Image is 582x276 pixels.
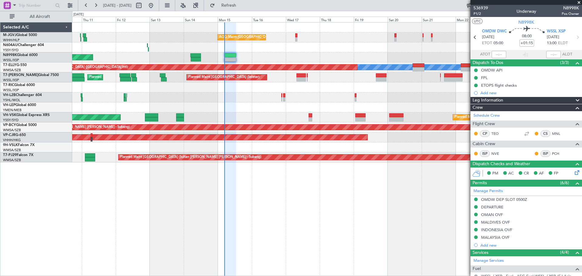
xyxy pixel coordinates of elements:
[3,53,38,57] a: N8998KGlobal 6000
[562,52,572,58] span: ALDT
[491,151,505,156] a: NVE
[3,148,21,152] a: WMSA/SZB
[16,15,64,19] span: All Aircraft
[473,59,503,66] span: Dispatch To-Dos
[3,123,37,127] a: VP-BCYGlobal 5000
[473,104,483,111] span: Crew
[3,103,15,107] span: VH-LEP
[218,17,252,22] div: Mon 15
[216,3,242,8] span: Refresh
[188,73,259,82] div: Planned Maint [GEOGRAPHIC_DATA] (Seletar)
[73,12,84,17] div: [DATE]
[552,151,566,156] a: PCH
[286,17,320,22] div: Wed 17
[3,93,42,97] a: VH-L2BChallenger 604
[3,58,19,62] a: WSSL/XSP
[473,141,495,148] span: Cabin Crew
[3,88,19,92] a: WSSL/XSP
[473,265,481,272] span: Fuel
[3,123,16,127] span: VP-BCY
[554,171,558,177] span: FP
[473,113,500,119] a: Schedule Crew
[18,1,53,10] input: Trip Number
[480,130,490,137] div: CP
[547,34,559,40] span: [DATE]
[422,17,456,22] div: Sun 21
[354,17,388,22] div: Fri 19
[3,93,16,97] span: VH-L2B
[492,171,498,177] span: PM
[493,40,503,46] span: 05:00
[491,131,505,136] a: TEO
[3,83,14,87] span: T7-RIC
[219,33,290,42] div: AOG Maint [GEOGRAPHIC_DATA] (Halim Intl)
[472,18,483,24] button: UTC
[547,28,566,35] span: WSSL XSP
[3,38,20,42] a: WIHH/HLP
[522,33,532,39] span: 08:00
[480,90,579,95] div: Add new
[540,150,550,157] div: ISP
[3,33,16,37] span: M-JGVJ
[456,17,490,22] div: Mon 22
[481,220,510,225] div: MALDIVES OVF
[3,118,18,122] a: YSSY/SYD
[473,249,488,256] span: Services
[562,11,579,16] span: Pos Owner
[3,43,44,47] a: N604AUChallenger 604
[482,34,494,40] span: [DATE]
[481,197,527,202] div: OMDW DEP SLOT 0500Z
[558,40,568,46] span: ELDT
[481,205,503,210] div: DEPARTURE
[481,83,517,88] div: ETOPS flight checks
[492,51,506,58] input: --:--
[482,28,507,35] span: OMDW DWC
[320,17,354,22] div: Thu 18
[3,78,19,82] a: WSSL/XSP
[7,12,66,22] button: All Aircraft
[524,171,529,177] span: CR
[116,17,150,22] div: Fri 12
[481,235,510,240] div: MALAYSIA OVF
[473,161,530,168] span: Dispatch Checks and Weather
[207,1,243,10] button: Refresh
[3,153,33,157] a: T7-PJ29Falcon 7X
[540,130,550,137] div: CS
[560,59,569,66] span: (3/3)
[27,63,128,72] div: Planned Maint [GEOGRAPHIC_DATA] ([GEOGRAPHIC_DATA] Intl)
[3,48,18,52] a: YSSY/SYD
[518,19,534,25] span: N8998K
[552,131,566,136] a: MNL
[480,243,579,248] div: Add new
[481,75,488,80] div: FPL
[103,3,132,8] span: [DATE] - [DATE]
[473,188,503,194] a: Manage Permits
[481,227,512,232] div: INDONESIA OVF
[150,17,184,22] div: Sat 13
[473,258,504,264] a: Manage Services
[388,17,422,22] div: Sat 20
[508,171,514,177] span: AC
[517,8,536,15] div: Underway
[3,138,21,142] a: VHHH/HKG
[82,17,116,22] div: Thu 11
[480,150,490,157] div: ISP
[3,113,16,117] span: VH-VSK
[3,43,18,47] span: N604AU
[481,212,503,217] div: OMAN OVF
[473,121,495,128] span: Flight Crew
[3,83,35,87] a: T7-RICGlobal 6000
[3,133,15,137] span: VP-CJR
[562,5,579,11] span: N8998K
[560,180,569,186] span: (6/6)
[3,63,16,67] span: T7-ELLY
[3,53,17,57] span: N8998K
[3,73,59,77] a: T7-[PERSON_NAME]Global 7500
[560,249,569,255] span: (4/4)
[3,133,26,137] a: VP-CJRG-650
[473,97,503,104] span: Leg Information
[473,5,488,11] span: 536939
[3,73,38,77] span: T7-[PERSON_NAME]
[3,153,17,157] span: T7-PJ29
[3,103,36,107] a: VH-LEPGlobal 6000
